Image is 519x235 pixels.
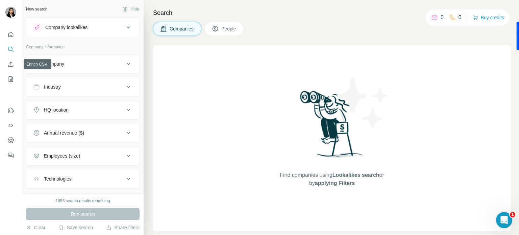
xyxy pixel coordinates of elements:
[278,171,386,187] span: Find companies using or by
[118,4,144,14] button: Hide
[5,149,16,161] button: Feedback
[44,152,80,159] div: Employees (size)
[44,84,61,90] div: Industry
[26,148,139,164] button: Employees (size)
[45,24,88,31] div: Company lookalikes
[332,72,393,133] img: Surfe Illustration - Stars
[44,107,69,113] div: HQ location
[5,58,16,70] button: Enrich CSV
[26,224,45,231] button: Clear
[170,25,194,32] span: Companies
[5,28,16,41] button: Quick start
[459,14,462,22] p: 0
[315,180,355,186] span: applying Filters
[56,198,110,204] div: 1953 search results remaining
[44,175,72,182] div: Technologies
[5,7,16,18] img: Avatar
[221,25,237,32] span: People
[332,172,379,178] span: Lookalikes search
[58,224,93,231] button: Save search
[5,73,16,85] button: My lists
[44,61,64,67] div: Company
[26,125,139,141] button: Annual revenue ($)
[26,56,139,72] button: Company
[153,8,511,18] h4: Search
[5,104,16,117] button: Use Surfe on LinkedIn
[510,212,515,217] span: 1
[26,171,139,187] button: Technologies
[26,19,139,36] button: Company lookalikes
[473,13,504,22] button: Buy credits
[5,134,16,146] button: Dashboard
[26,79,139,95] button: Industry
[297,89,367,164] img: Surfe Illustration - Woman searching with binoculars
[5,119,16,132] button: Use Surfe API
[26,6,47,12] div: New search
[26,102,139,118] button: HQ location
[5,43,16,55] button: Search
[26,44,140,50] p: Company information
[441,14,444,22] p: 0
[496,212,512,228] iframe: Intercom live chat
[44,130,84,136] div: Annual revenue ($)
[106,224,140,231] button: Share filters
